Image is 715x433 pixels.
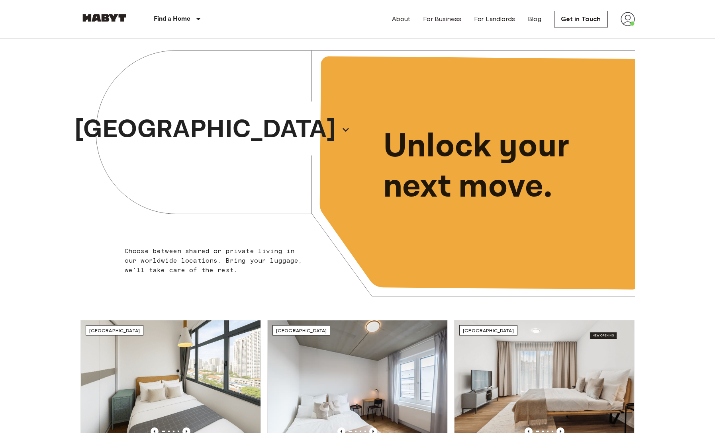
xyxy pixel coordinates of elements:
[463,328,514,334] span: [GEOGRAPHIC_DATA]
[392,14,411,24] a: About
[528,14,541,24] a: Blog
[71,108,353,151] button: [GEOGRAPHIC_DATA]
[621,12,635,26] img: avatar
[276,328,327,334] span: [GEOGRAPHIC_DATA]
[154,14,191,24] p: Find a Home
[89,328,140,334] span: [GEOGRAPHIC_DATA]
[383,127,622,207] p: Unlock your next move.
[554,11,608,27] a: Get in Touch
[125,246,308,275] p: Choose between shared or private living in our worldwide locations. Bring your luggage, we'll tak...
[80,14,128,22] img: Habyt
[474,14,515,24] a: For Landlords
[74,111,336,149] p: [GEOGRAPHIC_DATA]
[423,14,461,24] a: For Business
